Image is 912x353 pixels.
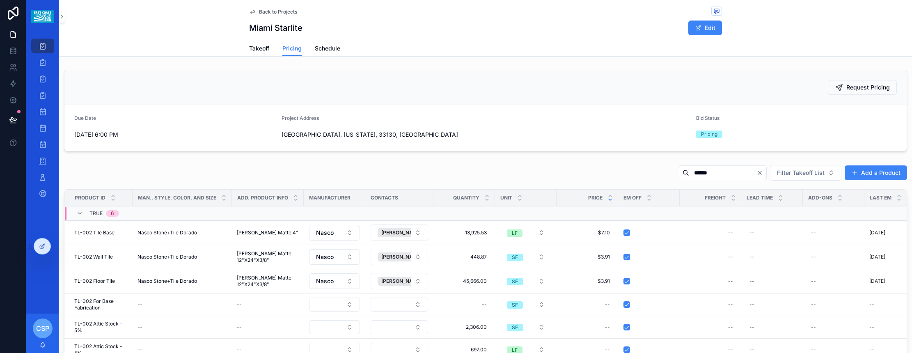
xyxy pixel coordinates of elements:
span: Nasco Stone+Tile Dorado [137,229,197,236]
span: Nasco [316,253,334,261]
div: -- [749,278,754,284]
span: TL-002 For Base Fabrication [74,298,128,311]
button: Unselect 357 [378,228,434,237]
button: Select Button [371,273,428,289]
span: Filter Takeoff List [777,169,825,177]
button: Select Button [371,298,428,312]
button: Edit [688,21,722,35]
a: Pricing [282,41,302,57]
span: -- [869,346,874,353]
span: 697.00 [442,346,487,353]
button: Select Button [371,320,428,334]
span: Nasco Stone+Tile Dorado [137,278,197,284]
span: Schedule [315,44,340,53]
span: 45,666.00 [442,278,487,284]
span: -- [137,301,142,308]
button: Select Button [309,249,360,265]
a: Schedule [315,41,340,57]
div: SF [512,324,518,331]
button: Request Pricing [828,80,897,95]
span: [PERSON_NAME] Matte 12"X24"X3/8" [237,275,299,288]
button: Select Button [500,274,551,289]
span: [GEOGRAPHIC_DATA], [US_STATE], 33130, [GEOGRAPHIC_DATA] [282,131,690,139]
button: Select Button [500,320,551,335]
span: Nasco [316,229,334,237]
div: scrollable content [26,33,59,212]
div: -- [811,301,816,308]
span: -- [137,346,142,353]
div: -- [605,301,610,308]
span: [PERSON_NAME] [381,278,422,284]
span: [PERSON_NAME] Matte 12"X24"X3/8" [237,250,299,264]
span: $3.91 [565,278,610,284]
div: -- [728,346,733,353]
div: -- [728,324,733,330]
button: Select Button [309,320,360,334]
button: Unselect 357 [378,277,434,286]
p: [DATE] [869,229,885,236]
span: Man., Style, Color, and Size [138,195,216,201]
span: Unit [500,195,512,201]
button: Select Button [371,249,428,265]
span: Em Off [623,195,642,201]
button: Add a Product [845,165,907,180]
div: -- [811,229,816,236]
button: Select Button [500,250,551,264]
button: Unselect 357 [378,252,434,261]
span: Nasco [316,277,334,285]
button: Clear [756,170,766,176]
div: SF [512,278,518,285]
img: App logo [31,10,54,23]
span: Quantity [453,195,479,201]
span: Add. Product Info [237,195,288,201]
span: [PERSON_NAME] [381,254,422,260]
span: Request Pricing [846,83,890,92]
span: Freight [705,195,726,201]
span: [PERSON_NAME] [381,229,422,236]
span: Product ID [75,195,105,201]
span: Pricing [282,44,302,53]
span: Due Date [74,115,96,121]
div: -- [728,278,733,284]
div: -- [811,254,816,260]
div: LF [512,229,518,237]
span: Bid Status [696,115,720,121]
div: -- [728,254,733,260]
span: -- [237,301,242,308]
button: Select Button [770,165,841,181]
div: -- [749,346,754,353]
span: Project Address [282,115,319,121]
span: TL-002 Attic Stock - 5% [74,321,128,334]
div: -- [605,324,610,330]
span: TRUE [89,210,103,217]
a: Takeoff [249,41,269,57]
span: TL-002 Floor Tile [74,278,115,284]
button: Select Button [309,225,360,241]
span: Manufacturer [309,195,351,201]
div: -- [811,324,816,330]
div: -- [749,229,754,236]
div: -- [811,278,816,284]
div: -- [811,346,816,353]
span: [PERSON_NAME] Matte 4" [237,229,298,236]
span: CSP [36,323,49,333]
a: Back to Projects [249,9,297,15]
span: Add-ons [808,195,832,201]
span: Takeoff [249,44,269,53]
span: Nasco Stone+Tile Dorado [137,254,197,260]
span: -- [137,324,142,330]
div: -- [728,301,733,308]
span: $7.10 [565,229,610,236]
div: -- [728,229,733,236]
span: Price [588,195,603,201]
button: Select Button [371,225,428,241]
div: 6 [111,210,114,217]
span: TL-002 Wall Tile [74,254,113,260]
button: Select Button [500,225,551,240]
div: -- [749,254,754,260]
div: -- [605,346,610,353]
div: -- [749,324,754,330]
span: Contacts [371,195,398,201]
span: -- [869,324,874,330]
span: 13,925.53 [442,229,487,236]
